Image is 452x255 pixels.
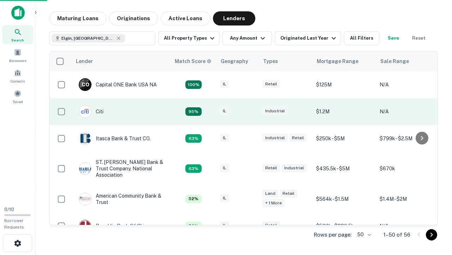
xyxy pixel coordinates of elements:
[4,218,24,229] span: Borrower Requests
[376,98,440,125] td: N/A
[275,31,341,45] button: Originated Last Year
[376,212,440,239] td: N/A
[380,57,409,66] div: Sale Range
[216,51,259,71] th: Geography
[220,221,229,229] div: IL
[185,80,202,89] div: Capitalize uses an advanced AI algorithm to match your search with the best lender. The match sco...
[376,186,440,212] td: $1.4M - $2M
[376,71,440,98] td: N/A
[2,46,33,65] a: Borrowers
[11,37,24,43] span: Search
[262,221,280,229] div: Retail
[313,186,376,212] td: $564k - $1.5M
[220,194,229,202] div: IL
[383,231,410,239] p: 1–50 of 56
[11,78,25,84] span: Contacts
[79,193,91,205] img: picture
[79,193,163,205] div: American Community Bank & Trust
[262,199,285,207] div: + 1 more
[175,57,212,65] div: Capitalize uses an advanced AI algorithm to match your search with the best lender. The match sco...
[313,152,376,186] td: $435.5k - $5M
[317,57,358,66] div: Mortgage Range
[220,164,229,172] div: IL
[79,220,156,232] div: Republic Bank Of Chicago
[79,105,103,118] div: Citi
[262,134,288,142] div: Industrial
[376,152,440,186] td: $670k
[2,66,33,85] a: Contacts
[262,189,278,198] div: Land
[2,87,33,106] a: Saved
[262,107,288,115] div: Industrial
[61,35,114,41] span: Elgin, [GEOGRAPHIC_DATA], [GEOGRAPHIC_DATA]
[213,11,255,25] button: Lenders
[185,107,202,116] div: Capitalize uses an advanced AI algorithm to match your search with the best lender. The match sco...
[185,164,202,173] div: Capitalize uses an advanced AI algorithm to match your search with the best lender. The match sco...
[79,106,91,118] img: picture
[79,159,163,178] div: ST. [PERSON_NAME] Bank & Trust Company, National Association
[289,134,307,142] div: Retail
[263,57,278,66] div: Types
[376,125,440,152] td: $799k - $2.5M
[158,31,220,45] button: All Property Types
[281,164,307,172] div: Industrial
[4,207,14,212] span: 0 / 10
[220,80,229,88] div: IL
[313,51,376,71] th: Mortgage Range
[79,132,150,145] div: Itasca Bank & Trust CO.
[259,51,313,71] th: Types
[262,80,280,88] div: Retail
[313,98,376,125] td: $1.2M
[79,78,157,91] div: Capital ONE Bank USA NA
[161,11,210,25] button: Active Loans
[408,31,430,45] button: Reset
[355,229,372,240] div: 50
[79,163,91,175] img: picture
[13,99,23,104] span: Saved
[2,25,33,44] a: Search
[280,189,297,198] div: Retail
[171,51,216,71] th: Capitalize uses an advanced AI algorithm to match your search with the best lender. The match sco...
[313,125,376,152] td: $250k - $5M
[262,164,280,172] div: Retail
[82,81,89,89] p: C O
[426,229,437,240] button: Go to next page
[313,71,376,98] td: $125M
[11,6,25,20] img: capitalize-icon.png
[175,57,210,65] h6: Match Score
[185,134,202,143] div: Capitalize uses an advanced AI algorithm to match your search with the best lender. The match sco...
[79,132,91,144] img: picture
[280,34,338,42] div: Originated Last Year
[220,134,229,142] div: IL
[185,222,202,230] div: Capitalize uses an advanced AI algorithm to match your search with the best lender. The match sco...
[222,31,272,45] button: Any Amount
[72,51,171,71] th: Lender
[376,51,440,71] th: Sale Range
[344,31,379,45] button: All Filters
[49,11,106,25] button: Maturing Loans
[314,231,352,239] p: Rows per page:
[221,57,248,66] div: Geography
[313,212,376,239] td: $500k - $880.5k
[185,195,202,203] div: Capitalize uses an advanced AI algorithm to match your search with the best lender. The match sco...
[76,57,93,66] div: Lender
[9,58,26,63] span: Borrowers
[382,31,405,45] button: Save your search to get updates of matches that match your search criteria.
[220,107,229,115] div: IL
[79,220,91,232] img: picture
[417,198,452,232] iframe: Chat Widget
[109,11,158,25] button: Originations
